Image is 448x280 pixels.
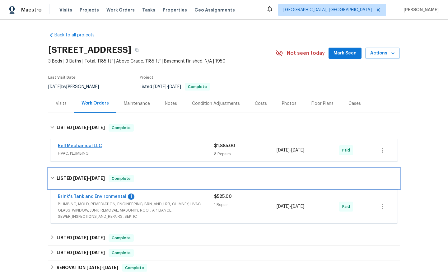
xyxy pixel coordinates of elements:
span: Actions [370,49,395,57]
div: Notes [165,100,177,107]
span: Complete [109,125,133,131]
span: Properties [163,7,187,13]
span: Visits [59,7,72,13]
div: Work Orders [82,100,109,106]
div: RENOVATION [DATE]-[DATE]Complete [48,260,400,275]
span: Project [140,76,153,79]
span: [GEOGRAPHIC_DATA], [GEOGRAPHIC_DATA] [283,7,372,13]
a: Bell Mechanical LLC [58,144,102,148]
span: [DATE] [103,265,118,270]
span: - [73,250,105,255]
div: Condition Adjustments [192,100,240,107]
span: Work Orders [106,7,135,13]
span: Complete [109,235,133,241]
span: Listed [140,85,210,89]
span: [DATE] [153,85,166,89]
span: [DATE] [86,265,101,270]
a: Back to all projects [48,32,108,38]
div: 1 Repair [214,202,277,208]
div: Visits [56,100,67,107]
div: LISTED [DATE]-[DATE]Complete [48,169,400,189]
span: [DATE] [73,176,88,180]
span: [DATE] [168,85,181,89]
span: [DATE] [73,236,88,240]
span: [DATE] [73,125,88,130]
span: [DATE] [90,125,105,130]
span: Geo Assignments [194,7,235,13]
div: Costs [255,100,267,107]
span: - [277,147,304,153]
span: Maestro [21,7,42,13]
div: Maintenance [124,100,150,107]
span: - [153,85,181,89]
div: 1 [128,194,134,200]
span: - [73,236,105,240]
h2: [STREET_ADDRESS] [48,47,131,53]
span: [DATE] [90,176,105,180]
span: Tasks [142,8,155,12]
span: [DATE] [73,250,88,255]
span: [DATE] [291,204,304,209]
button: Mark Seen [329,48,362,59]
span: [PERSON_NAME] [401,7,439,13]
span: Projects [80,7,99,13]
span: PLUMBING, MOLD_REMEDIATION, ENGINEERING, BRN_AND_LRR, CHIMNEY, HVAC, GLASS_WINDOW, JUNK_REMOVAL, ... [58,201,214,220]
span: Not seen today [287,50,325,56]
span: Paid [342,147,352,153]
div: Cases [348,100,361,107]
span: - [277,203,304,210]
span: 3 Beds | 3 Baths | Total: 1185 ft² | Above Grade: 1185 ft² | Basement Finished: N/A | 1950 [48,58,276,64]
span: HVAC, PLUMBING [58,150,214,156]
span: [DATE] [90,250,105,255]
span: [DATE] [291,148,304,152]
div: LISTED [DATE]-[DATE]Complete [48,245,400,260]
span: Complete [109,175,133,182]
h6: LISTED [57,234,105,242]
h6: LISTED [57,124,105,132]
span: [DATE] [277,204,290,209]
span: - [73,125,105,130]
span: Paid [342,203,352,210]
span: Complete [185,85,209,89]
span: - [73,176,105,180]
span: Complete [109,250,133,256]
button: Copy Address [131,44,142,56]
div: Photos [282,100,296,107]
div: 8 Repairs [214,151,277,157]
div: Floor Plans [311,100,334,107]
span: [DATE] [48,85,61,89]
span: $1,885.00 [214,144,235,148]
div: by [PERSON_NAME] [48,83,106,91]
span: [DATE] [277,148,290,152]
div: LISTED [DATE]-[DATE]Complete [48,231,400,245]
span: Complete [123,265,147,271]
span: - [86,265,118,270]
span: [DATE] [90,236,105,240]
button: Actions [365,48,400,59]
span: $525.00 [214,194,232,199]
h6: LISTED [57,249,105,257]
a: Brink's Tank and Environmental [58,194,126,199]
span: Mark Seen [334,49,357,57]
h6: RENOVATION [57,264,118,272]
div: LISTED [DATE]-[DATE]Complete [48,118,400,138]
h6: LISTED [57,175,105,182]
span: Last Visit Date [48,76,76,79]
